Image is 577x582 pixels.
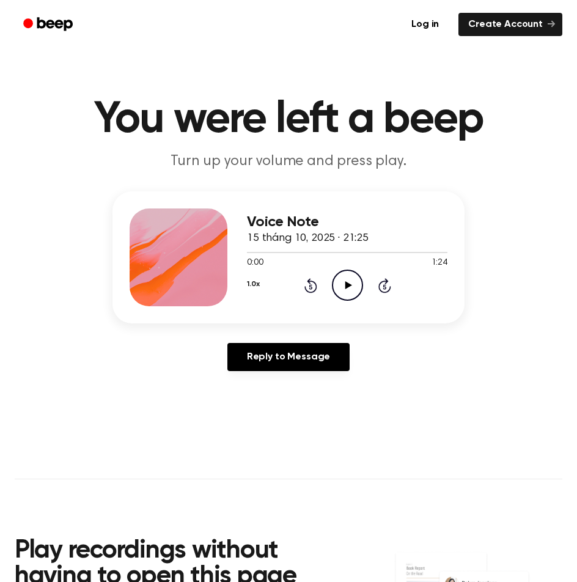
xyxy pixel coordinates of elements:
[227,343,350,371] a: Reply to Message
[15,13,84,37] a: Beep
[247,274,259,295] button: 1.0x
[247,257,263,270] span: 0:00
[54,152,523,172] p: Turn up your volume and press play.
[432,257,447,270] span: 1:24
[247,214,447,230] h3: Voice Note
[15,98,562,142] h1: You were left a beep
[399,10,451,39] a: Log in
[458,13,562,36] a: Create Account
[247,233,369,244] span: 15 tháng 10, 2025 · 21:25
